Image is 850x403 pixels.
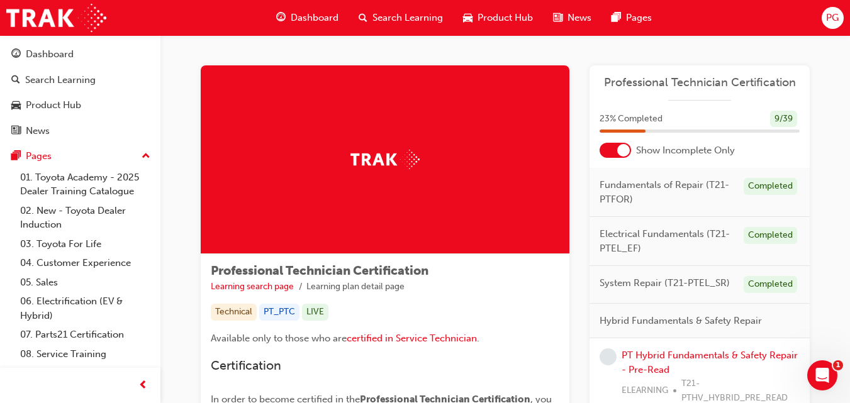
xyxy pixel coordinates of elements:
span: Dashboard [291,11,338,25]
span: Electrical Fundamentals (T21-PTEL_EF) [600,227,734,255]
div: News [26,124,50,138]
span: Professional Technician Certification [211,263,428,278]
span: PG [826,11,839,25]
a: Product Hub [5,94,155,117]
button: Pages [5,145,155,168]
a: certified in Service Technician [347,333,477,344]
span: Pages [626,11,652,25]
span: Hybrid Fundamentals & Safety Repair [600,314,762,328]
div: Completed [744,178,797,195]
div: Dashboard [26,47,74,62]
div: Pages [26,149,52,163]
span: Show Incomplete Only [636,143,735,158]
a: 01. Toyota Academy - 2025 Dealer Training Catalogue [15,168,155,201]
a: pages-iconPages [601,5,662,31]
span: 23 % Completed [600,112,663,126]
span: pages-icon [612,10,621,26]
a: 03. Toyota For Life [15,235,155,254]
a: guage-iconDashboard [266,5,349,31]
a: search-iconSearch Learning [349,5,453,31]
span: pages-icon [11,151,21,162]
span: 1 [833,360,843,370]
a: Professional Technician Certification [600,75,800,90]
a: news-iconNews [543,5,601,31]
a: 06. Electrification (EV & Hybrid) [15,292,155,325]
span: learningRecordVerb_NONE-icon [600,348,617,365]
span: search-icon [359,10,367,26]
span: prev-icon [138,378,148,394]
a: 05. Sales [15,273,155,292]
a: PT Hybrid Fundamentals & Safety Repair - Pre-Read [622,350,798,375]
div: Technical [211,304,257,321]
div: 9 / 39 [770,111,797,128]
span: news-icon [553,10,562,26]
li: Learning plan detail page [306,280,405,294]
span: Certification [211,358,281,373]
a: 02. New - Toyota Dealer Induction [15,201,155,235]
a: Search Learning [5,69,155,92]
span: ELEARNING [622,384,668,398]
img: Trak [350,150,420,169]
div: LIVE [302,304,328,321]
a: 07. Parts21 Certification [15,325,155,345]
iframe: Intercom live chat [807,360,837,390]
button: DashboardSearch LearningProduct HubNews [5,40,155,145]
span: . [477,333,479,344]
div: PT_PTC [259,304,299,321]
span: up-icon [142,148,150,165]
img: Trak [6,4,106,32]
a: 08. Service Training [15,345,155,364]
a: News [5,119,155,143]
span: Product Hub [478,11,533,25]
div: Completed [744,227,797,244]
span: Fundamentals of Repair (T21-PTFOR) [600,178,734,206]
span: Available only to those who are [211,333,347,344]
a: Learning search page [211,281,294,292]
button: PG [822,7,844,29]
a: 04. Customer Experience [15,253,155,273]
div: Product Hub [26,98,81,113]
a: Dashboard [5,43,155,66]
span: Search Learning [372,11,443,25]
span: car-icon [463,10,473,26]
a: 09. Technical Training [15,363,155,383]
span: System Repair (T21-PTEL_SR) [600,276,730,290]
span: News [568,11,591,25]
span: guage-icon [11,49,21,60]
div: Search Learning [25,73,96,87]
span: news-icon [11,126,21,137]
div: Completed [744,276,797,293]
a: car-iconProduct Hub [453,5,543,31]
span: car-icon [11,100,21,111]
span: search-icon [11,75,20,86]
span: guage-icon [276,10,286,26]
